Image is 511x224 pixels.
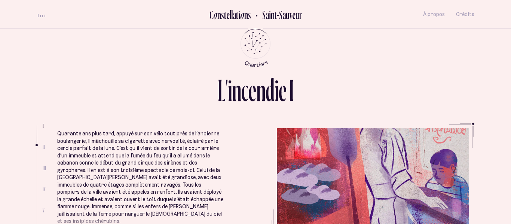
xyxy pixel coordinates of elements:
[456,11,474,18] span: Crédits
[37,10,46,18] button: volume audio
[236,9,238,21] div: t
[423,11,445,18] span: À propos
[423,6,445,23] button: À propos
[43,186,46,192] span: IV
[231,9,233,21] div: l
[234,29,278,67] button: Retour au menu principal
[241,75,248,106] div: c
[228,75,232,106] div: i
[230,9,231,21] div: l
[266,75,275,106] div: d
[226,9,230,21] div: e
[289,75,294,106] div: I
[256,75,266,106] div: n
[213,9,217,21] div: o
[240,9,244,21] div: o
[43,144,45,150] span: II
[232,75,241,106] div: n
[279,75,287,106] div: e
[244,59,269,68] tspan: Quartiers
[248,75,256,106] div: e
[218,75,226,106] div: L
[43,165,46,171] span: III
[43,207,45,214] span: V
[244,9,248,21] div: n
[221,9,224,21] div: s
[251,8,302,21] button: Retour au Quartier
[257,9,302,21] h2: Saint-Sauveur
[275,75,279,106] div: i
[226,75,228,106] div: '
[238,9,240,21] div: i
[224,9,226,21] div: t
[248,9,251,21] div: s
[456,6,474,23] button: Crédits
[217,9,221,21] div: n
[233,9,236,21] div: a
[43,123,44,129] span: I
[209,9,213,21] div: C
